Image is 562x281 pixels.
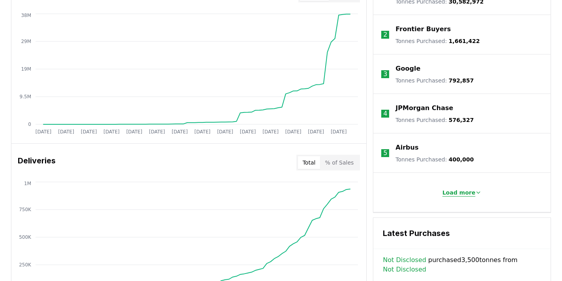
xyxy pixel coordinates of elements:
tspan: [DATE] [195,129,211,135]
a: Airbus [395,143,418,152]
p: Tonnes Purchased : [395,77,474,84]
tspan: 9.5M [20,94,31,99]
tspan: 750K [19,207,32,212]
p: 5 [383,148,387,158]
a: Google [395,64,420,73]
tspan: [DATE] [308,129,324,135]
h3: Latest Purchases [383,227,541,239]
p: 4 [383,109,387,118]
tspan: 500K [19,234,32,240]
tspan: [DATE] [240,129,256,135]
span: 792,857 [449,77,474,84]
a: JPMorgan Chase [395,103,453,113]
a: Not Disclosed [383,265,426,274]
tspan: 250K [19,262,32,268]
tspan: [DATE] [172,129,188,135]
button: Total [298,156,320,169]
tspan: 0 [28,122,31,127]
tspan: [DATE] [217,129,233,135]
tspan: [DATE] [331,129,347,135]
span: 1,661,422 [449,38,480,44]
tspan: 1M [24,181,31,186]
tspan: [DATE] [58,129,74,135]
span: purchased 3,500 tonnes from [383,255,541,274]
button: % of Sales [320,156,358,169]
tspan: 29M [21,39,31,44]
p: Tonnes Purchased : [395,116,474,124]
p: 2 [383,30,387,39]
tspan: [DATE] [36,129,52,135]
tspan: [DATE] [103,129,120,135]
span: 400,000 [449,156,474,163]
tspan: [DATE] [81,129,97,135]
tspan: 38M [21,13,31,18]
p: Load more [442,189,476,197]
tspan: [DATE] [262,129,279,135]
p: Tonnes Purchased : [395,155,474,163]
a: Not Disclosed [383,255,426,265]
span: 576,327 [449,117,474,123]
h3: Deliveries [18,155,56,170]
p: Tonnes Purchased : [395,37,480,45]
a: Frontier Buyers [395,24,451,34]
tspan: [DATE] [285,129,302,135]
tspan: [DATE] [149,129,165,135]
tspan: [DATE] [126,129,142,135]
tspan: 19M [21,66,31,72]
button: Load more [436,185,488,200]
p: 3 [383,69,387,79]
